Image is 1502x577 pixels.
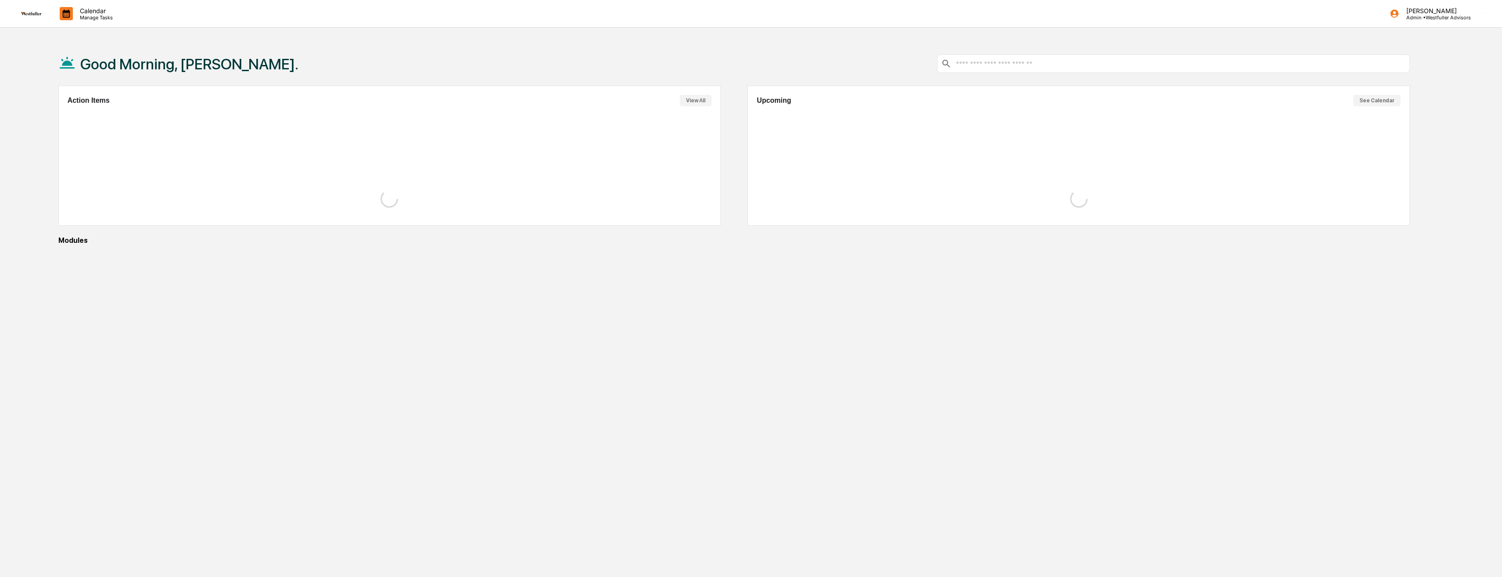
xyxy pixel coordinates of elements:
p: Calendar [73,7,117,14]
p: Manage Tasks [73,14,117,21]
h2: Action Items [68,97,110,105]
h2: Upcoming [757,97,791,105]
p: [PERSON_NAME] [1399,7,1471,14]
button: View All [680,95,711,106]
h1: Good Morning, [PERSON_NAME]. [80,55,298,73]
button: See Calendar [1353,95,1401,106]
p: Admin • Westfuller Advisors [1399,14,1471,21]
img: logo [21,12,42,15]
div: Modules [58,236,1410,245]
